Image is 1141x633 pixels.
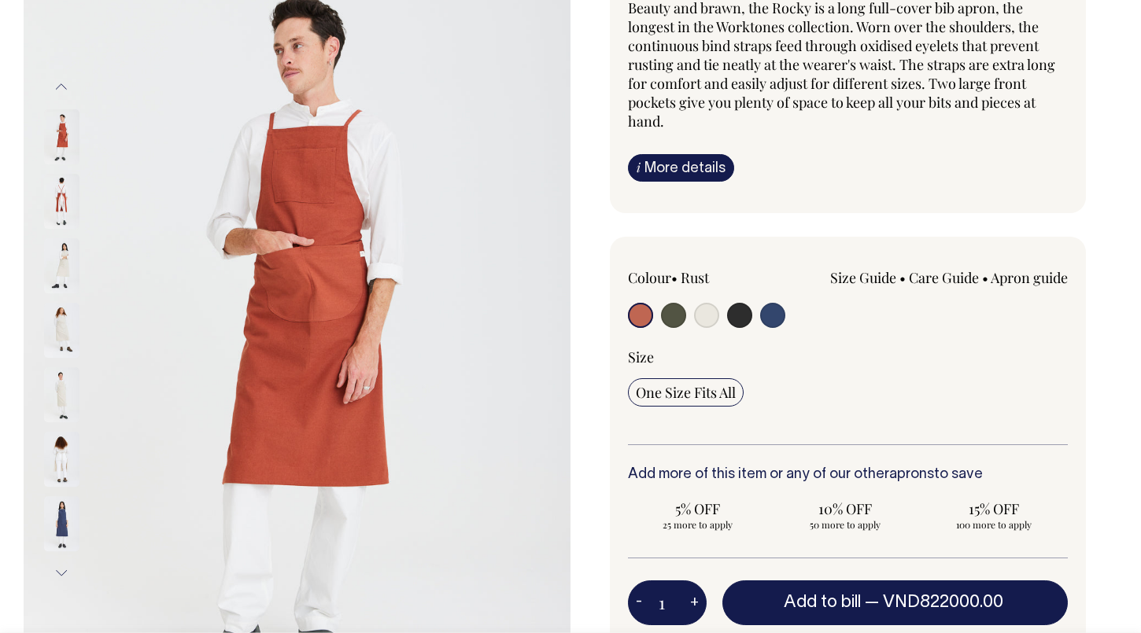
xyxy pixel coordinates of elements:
span: 50 more to apply [784,518,907,531]
img: natural [44,432,79,487]
div: Colour [628,268,804,287]
img: natural [44,303,79,358]
div: Size [628,348,1068,366]
img: natural [44,238,79,293]
img: indigo [44,496,79,551]
span: Add to bill [784,594,861,610]
span: One Size Fits All [636,383,736,402]
span: 5% OFF [636,499,759,518]
label: Rust [681,268,709,287]
input: One Size Fits All [628,378,744,407]
input: 10% OFF 50 more to apply [776,495,914,535]
span: VND822000.00 [883,594,1003,610]
span: • [899,268,906,287]
a: iMore details [628,154,734,182]
span: • [982,268,988,287]
span: 100 more to apply [932,518,1055,531]
a: Apron guide [991,268,1068,287]
span: • [671,268,678,287]
input: 5% OFF 25 more to apply [628,495,766,535]
button: + [682,587,707,619]
img: rust [44,109,79,164]
img: natural [44,367,79,422]
button: Next [50,556,73,591]
img: rust [44,174,79,229]
input: 15% OFF 100 more to apply [925,495,1063,535]
span: 25 more to apply [636,518,759,531]
span: 15% OFF [932,499,1055,518]
button: - [628,587,650,619]
a: Size Guide [830,268,896,287]
button: Add to bill —VND822000.00 [722,580,1068,624]
a: aprons [889,468,934,481]
span: i [637,159,641,175]
button: Previous [50,69,73,105]
span: 10% OFF [784,499,907,518]
span: — [865,594,1007,610]
a: Care Guide [909,268,979,287]
h6: Add more of this item or any of our other to save [628,467,1068,483]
